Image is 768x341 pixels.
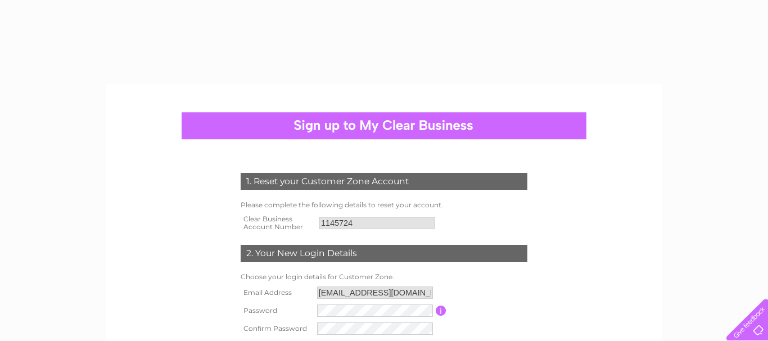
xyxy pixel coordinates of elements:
td: Please complete the following details to reset your account. [238,198,530,212]
input: Information [436,306,446,316]
th: Clear Business Account Number [238,212,317,234]
th: Password [238,302,314,320]
td: Choose your login details for Customer Zone. [238,270,530,284]
th: Email Address [238,284,314,302]
th: Confirm Password [238,320,314,338]
div: 1. Reset your Customer Zone Account [241,173,527,190]
div: 2. Your New Login Details [241,245,527,262]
